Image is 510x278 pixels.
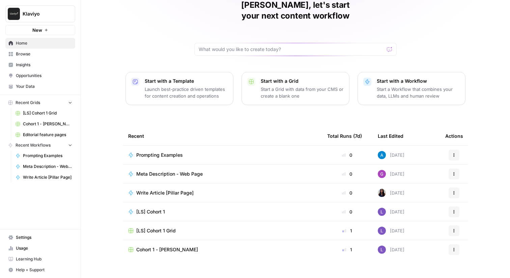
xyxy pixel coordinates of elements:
button: New [5,25,75,35]
p: Launch best-practice driven templates for content creation and operations [145,86,228,99]
p: Start with a Grid [261,78,344,84]
span: Cohort 1 - [PERSON_NAME] [136,246,198,253]
a: Home [5,38,75,49]
a: [LS] Cohort 1 Grid [128,227,316,234]
span: Insights [16,62,72,68]
span: Home [16,40,72,46]
a: Browse [5,49,75,59]
div: [DATE] [378,151,404,159]
img: rox323kbkgutb4wcij4krxobkpon [378,189,386,197]
div: 0 [327,189,367,196]
button: Start with a TemplateLaunch best-practice driven templates for content creation and operations [125,72,233,105]
span: Your Data [16,83,72,90]
span: Klaviyo [23,10,63,17]
a: Insights [5,59,75,70]
a: Usage [5,243,75,254]
a: Prompting Examples [12,150,75,161]
span: Settings [16,234,72,241]
span: Cohort 1 - [PERSON_NAME] [23,121,72,127]
span: Learning Hub [16,256,72,262]
button: Start with a WorkflowStart a Workflow that combines your data, LLMs and human review [358,72,465,105]
p: Start with a Workflow [377,78,460,84]
span: Browse [16,51,72,57]
span: Editorial feature pages [23,132,72,138]
div: [DATE] [378,227,404,235]
div: [DATE] [378,170,404,178]
span: Recent Grids [16,100,40,106]
a: [LS] Cohort 1 [128,208,316,215]
div: [DATE] [378,246,404,254]
span: Prompting Examples [23,153,72,159]
div: 0 [327,208,367,215]
img: 3v5gupj0m786yzjvk4tudrexhntl [378,227,386,235]
span: Opportunities [16,73,72,79]
a: Prompting Examples [128,152,316,158]
a: Write Article [Pillar Page] [128,189,316,196]
button: Help + Support [5,264,75,275]
a: Meta Description - Web Page [128,171,316,177]
div: Last Edited [378,127,403,145]
div: Total Runs (7d) [327,127,362,145]
span: Write Article [Pillar Page] [136,189,194,196]
span: [LS] Cohort 1 Grid [23,110,72,116]
button: Workspace: Klaviyo [5,5,75,22]
span: New [32,27,42,33]
div: [DATE] [378,189,404,197]
a: Opportunities [5,70,75,81]
div: 1 [327,246,367,253]
button: Recent Workflows [5,140,75,150]
p: Start a Grid with data from your CMS or create a blank one [261,86,344,99]
span: Usage [16,245,72,251]
div: 1 [327,227,367,234]
p: Start with a Template [145,78,228,84]
span: Recent Workflows [16,142,51,148]
a: Settings [5,232,75,243]
a: Learning Hub [5,254,75,264]
input: What would you like to create today? [199,46,384,53]
a: Cohort 1 - [PERSON_NAME] [128,246,316,253]
a: Your Data [5,81,75,92]
span: [LS] Cohort 1 [136,208,165,215]
img: a382ioujd0zahg0o9hprjabdk1s2 [378,170,386,178]
p: Start a Workflow that combines your data, LLMs and human review [377,86,460,99]
div: 0 [327,171,367,177]
a: Cohort 1 - [PERSON_NAME] [12,119,75,129]
span: Meta Description - Web Page [23,163,72,170]
span: Prompting Examples [136,152,183,158]
img: Klaviyo Logo [8,8,20,20]
a: Editorial feature pages [12,129,75,140]
button: Recent Grids [5,98,75,108]
button: Start with a GridStart a Grid with data from your CMS or create a blank one [242,72,349,105]
span: Help + Support [16,267,72,273]
a: Write Article [Pillar Page] [12,172,75,183]
span: [LS] Cohort 1 Grid [136,227,176,234]
img: 3v5gupj0m786yzjvk4tudrexhntl [378,208,386,216]
img: o3cqybgnmipr355j8nz4zpq1mc6x [378,151,386,159]
img: 3v5gupj0m786yzjvk4tudrexhntl [378,246,386,254]
div: [DATE] [378,208,404,216]
div: Actions [445,127,463,145]
a: [LS] Cohort 1 Grid [12,108,75,119]
a: Meta Description - Web Page [12,161,75,172]
span: Write Article [Pillar Page] [23,174,72,180]
div: Recent [128,127,316,145]
span: Meta Description - Web Page [136,171,203,177]
div: 0 [327,152,367,158]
